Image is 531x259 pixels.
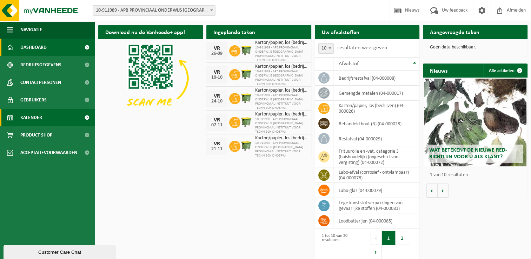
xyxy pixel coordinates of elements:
[429,147,507,160] span: Wat betekent de nieuwe RED-richtlijn voor u als klant?
[333,101,419,116] td: karton/papier, los (bedrijven) (04-000026)
[20,21,42,39] span: Navigatie
[20,56,61,74] span: Bedrijfsgegevens
[93,6,215,15] span: 10-911989 - APB PROVINCIAAL ONDERWIJS ANTWERPEN PROVINCIAAL INSTITUUT VOOR TECHNISCH ONDERWI - ST...
[20,126,52,144] span: Product Shop
[333,146,419,167] td: frituurolie en -vet, categorie 3 (huishoudelijk) (ongeschikt voor vergisting) (04-000072)
[424,79,526,166] a: Wat betekent de nieuwe RED-richtlijn voor u als klant?
[210,123,224,128] div: 07-11
[210,99,224,104] div: 24-10
[255,112,307,117] span: Karton/papier, los (bedrijven)
[240,116,252,128] img: WB-1100-HPE-GN-50
[426,184,438,198] button: Vorige
[210,117,224,123] div: VR
[98,39,203,118] img: Download de VHEPlus App
[255,141,307,158] span: 10-911989 - APB PROVINCIAAL ONDERWIJS [GEOGRAPHIC_DATA] PROVINCIAAL INSTITUUT VOOR TECHNISCH ONDERWI
[4,244,117,259] iframe: chat widget
[210,69,224,75] div: VR
[255,88,307,93] span: Karton/papier, los (bedrijven)
[20,39,47,56] span: Dashboard
[371,245,381,259] button: Next
[98,25,192,39] h2: Download nu de Vanheede+ app!
[337,45,387,51] label: resultaten weergeven
[333,86,419,101] td: gemengde metalen (04-000017)
[240,92,252,104] img: WB-1100-HPE-GN-50
[240,44,252,56] img: WB-1100-HPE-GN-50
[255,135,307,141] span: Karton/papier, los (bedrijven)
[423,25,486,39] h2: Aangevraagde taken
[319,44,333,53] span: 10
[339,61,359,67] span: Afvalstof
[20,74,61,91] span: Contactpersonen
[93,5,215,16] span: 10-911989 - APB PROVINCIAAL ONDERWIJS ANTWERPEN PROVINCIAAL INSTITUUT VOOR TECHNISCH ONDERWI - ST...
[240,140,252,152] img: WB-1100-HPE-GN-50
[315,25,366,39] h2: Uw afvalstoffen
[210,75,224,80] div: 10-10
[333,167,419,183] td: labo-afval (corrosief - ontvlambaar) (04-000078)
[210,93,224,99] div: VR
[255,40,307,46] span: Karton/papier, los (bedrijven)
[430,173,524,178] p: 1 van 10 resultaten
[483,64,527,78] a: Alle artikelen
[371,231,382,245] button: Previous
[333,198,419,213] td: lege kunststof verpakkingen van gevaarlijke stoffen (04-000081)
[438,184,449,198] button: Volgende
[210,51,224,56] div: 26-09
[255,46,307,62] span: 10-911989 - APB PROVINCIAAL ONDERWIJS [GEOGRAPHIC_DATA] PROVINCIAAL INSTITUUT VOOR TECHNISCH ONDERWI
[20,91,47,109] span: Gebruikers
[333,116,419,131] td: behandeld hout (B) (04-000028)
[210,141,224,147] div: VR
[333,183,419,198] td: labo-glas (04-000079)
[210,147,224,152] div: 21-11
[318,43,334,54] span: 10
[333,71,419,86] td: bedrijfsrestafval (04-000008)
[430,45,520,50] p: Geen data beschikbaar.
[382,231,396,245] button: 1
[255,93,307,110] span: 10-911989 - APB PROVINCIAAL ONDERWIJS [GEOGRAPHIC_DATA] PROVINCIAAL INSTITUUT VOOR TECHNISCH ONDERWI
[333,213,419,228] td: loodbatterijen (04-000085)
[423,64,454,77] h2: Nieuws
[206,25,262,39] h2: Ingeplande taken
[255,117,307,134] span: 10-911989 - APB PROVINCIAAL ONDERWIJS [GEOGRAPHIC_DATA] PROVINCIAAL INSTITUUT VOOR TECHNISCH ONDERWI
[396,231,409,245] button: 2
[210,46,224,51] div: VR
[333,131,419,146] td: restafval (04-000029)
[255,64,307,69] span: Karton/papier, los (bedrijven)
[20,109,42,126] span: Kalender
[20,144,77,161] span: Acceptatievoorwaarden
[255,69,307,86] span: 10-911989 - APB PROVINCIAAL ONDERWIJS [GEOGRAPHIC_DATA] PROVINCIAAL INSTITUUT VOOR TECHNISCH ONDERWI
[240,68,252,80] img: WB-1100-HPE-GN-50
